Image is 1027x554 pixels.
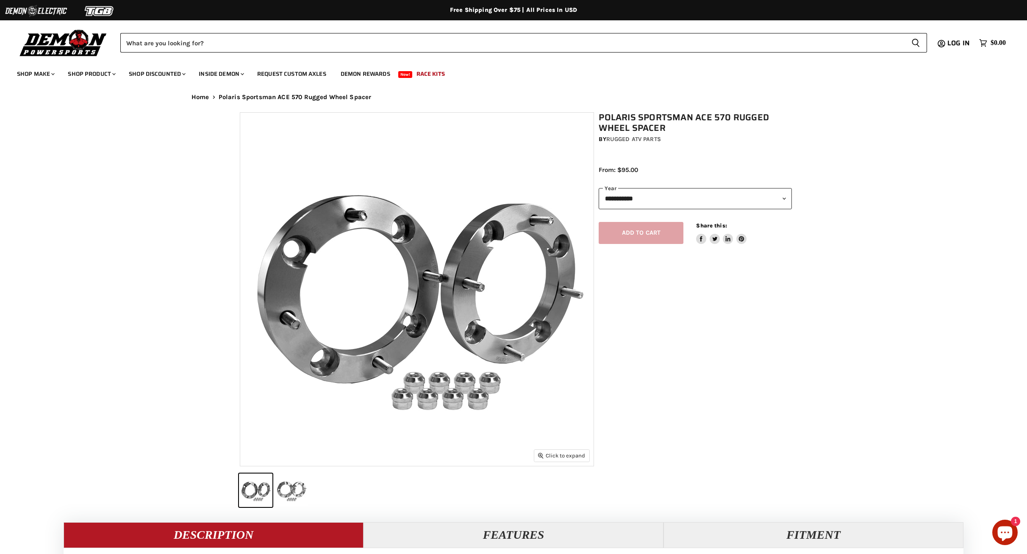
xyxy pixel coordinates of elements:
a: Home [192,94,209,101]
a: Shop Make [11,65,60,83]
nav: Breadcrumbs [175,94,852,101]
a: Rugged ATV Parts [606,136,661,143]
button: Polaris Sportsman ACE 570 Rugged Wheel Spacer thumbnail [275,474,308,507]
span: Share this: [696,222,727,229]
button: Fitment [663,522,963,548]
span: New! [398,71,413,78]
span: From: $95.00 [599,166,638,174]
button: Description [64,522,364,548]
img: Demon Powersports [17,28,110,58]
img: Polaris Sportsman ACE 570 Rugged Wheel Spacer [240,113,594,466]
aside: Share this: [696,222,747,244]
a: Log in [944,39,975,47]
a: Shop Discounted [122,65,191,83]
div: Free Shipping Over $75 | All Prices In USD [175,6,852,14]
h1: Polaris Sportsman ACE 570 Rugged Wheel Spacer [599,112,792,133]
button: Search [905,33,927,53]
span: Polaris Sportsman ACE 570 Rugged Wheel Spacer [219,94,372,101]
select: year [599,188,792,209]
a: Request Custom Axles [251,65,333,83]
span: $0.00 [991,39,1006,47]
inbox-online-store-chat: Shopify online store chat [990,520,1020,547]
span: Click to expand [538,452,585,459]
div: by [599,135,792,144]
img: TGB Logo 2 [68,3,131,19]
input: Search [120,33,905,53]
img: Demon Electric Logo 2 [4,3,68,19]
ul: Main menu [11,62,1004,83]
a: Demon Rewards [334,65,397,83]
span: Log in [947,38,970,48]
button: Features [364,522,663,548]
button: Polaris Sportsman ACE 570 Rugged Wheel Spacer thumbnail [239,474,272,507]
a: $0.00 [975,37,1010,49]
a: Race Kits [410,65,451,83]
a: Inside Demon [192,65,249,83]
button: Click to expand [534,450,589,461]
a: Shop Product [61,65,121,83]
form: Product [120,33,927,53]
